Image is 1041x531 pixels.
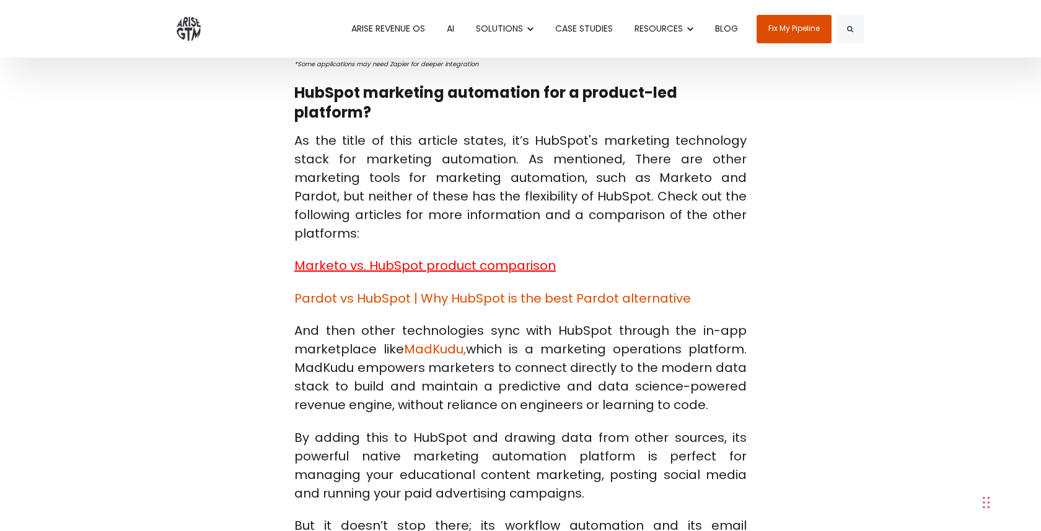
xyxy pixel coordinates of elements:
[177,17,201,41] img: ARISE GTM logo grey
[294,131,747,243] p: As the title of this article states, it’s HubSpot's marketing technology stack for marketing auto...
[294,428,747,503] p: By adding this to HubSpot and drawing data from other sources, its powerful native marketing auto...
[983,484,990,521] div: Drag
[757,15,832,43] a: Fix My Pipeline
[294,257,556,274] a: Marketo vs. HubSpot product comparison
[294,83,747,123] h2: HubSpot marketing automation for a product-led platform?
[635,22,635,23] span: Show submenu for RESOURCES
[404,340,466,358] a: MadKudu,
[294,59,478,69] em: *Some applications may need Zapier for deeper integration
[476,22,523,35] span: SOLUTIONS
[764,377,1041,531] iframe: Chat Widget
[836,15,864,43] button: Search
[294,321,747,414] p: And then other technologies sync with HubSpot through the in-app marketplace like which is a mark...
[294,290,691,307] a: Pardot vs HubSpot | Why HubSpot is the best Pardot alternative
[635,22,683,35] span: RESOURCES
